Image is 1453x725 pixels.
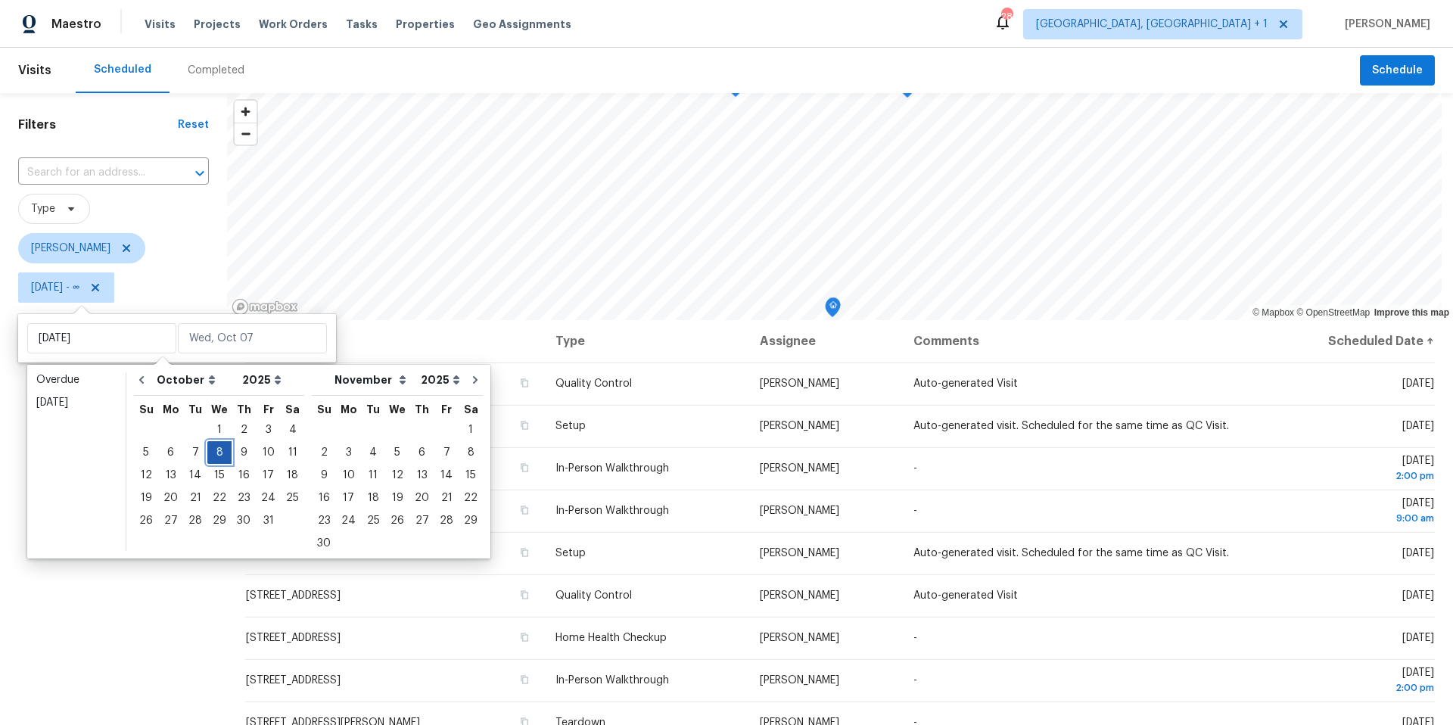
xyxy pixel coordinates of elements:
[518,461,531,475] button: Copy Address
[158,487,183,509] div: Mon Oct 20 2025
[760,590,839,601] span: [PERSON_NAME]
[312,487,336,509] div: 16
[346,19,378,30] span: Tasks
[518,630,531,644] button: Copy Address
[211,404,228,415] abbr: Wednesday
[1402,548,1434,559] span: [DATE]
[361,465,385,486] div: 11
[312,510,336,531] div: 23
[281,487,304,509] div: Sat Oct 25 2025
[235,101,257,123] span: Zoom in
[518,673,531,686] button: Copy Address
[459,441,483,464] div: Sat Nov 08 2025
[913,506,917,516] span: -
[94,62,151,77] div: Scheduled
[263,404,274,415] abbr: Friday
[256,419,281,440] div: 3
[163,404,179,415] abbr: Monday
[178,323,327,353] input: Wed, Oct 07
[246,590,341,601] span: [STREET_ADDRESS]
[256,510,281,531] div: 31
[1402,590,1434,601] span: [DATE]
[760,421,839,431] span: [PERSON_NAME]
[434,487,459,509] div: Fri Nov 21 2025
[188,63,244,78] div: Completed
[434,510,459,531] div: 28
[312,464,336,487] div: Sun Nov 09 2025
[188,404,202,415] abbr: Tuesday
[385,510,409,531] div: 26
[232,487,256,509] div: 23
[409,465,434,486] div: 13
[459,509,483,532] div: Sat Nov 29 2025
[1402,421,1434,431] span: [DATE]
[183,441,207,464] div: Tue Oct 07 2025
[1339,17,1430,32] span: [PERSON_NAME]
[158,464,183,487] div: Mon Oct 13 2025
[385,487,409,509] div: Wed Nov 19 2025
[409,509,434,532] div: Thu Nov 27 2025
[385,441,409,464] div: Wed Nov 05 2025
[1036,17,1268,32] span: [GEOGRAPHIC_DATA], [GEOGRAPHIC_DATA] + 1
[232,464,256,487] div: Thu Oct 16 2025
[336,442,361,463] div: 3
[183,442,207,463] div: 7
[281,464,304,487] div: Sat Oct 18 2025
[555,463,669,474] span: In-Person Walkthrough
[434,487,459,509] div: 21
[913,675,917,686] span: -
[18,161,166,185] input: Search for an address...
[178,117,209,132] div: Reset
[518,376,531,390] button: Copy Address
[518,419,531,432] button: Copy Address
[336,487,361,509] div: 17
[396,17,455,32] span: Properties
[409,510,434,531] div: 27
[518,588,531,602] button: Copy Address
[31,280,79,295] span: [DATE] - ∞
[913,378,1018,389] span: Auto-generated Visit
[130,365,153,395] button: Go to previous month
[158,441,183,464] div: Mon Oct 06 2025
[232,419,256,440] div: 2
[189,163,210,184] button: Open
[183,487,207,509] div: 21
[361,442,385,463] div: 4
[183,487,207,509] div: Tue Oct 21 2025
[18,54,51,87] span: Visits
[153,369,238,391] select: Month
[441,404,452,415] abbr: Friday
[256,487,281,509] div: 24
[459,487,483,509] div: Sat Nov 22 2025
[901,320,1259,362] th: Comments
[1271,468,1434,484] div: 2:00 pm
[36,395,117,410] div: [DATE]
[237,404,251,415] abbr: Thursday
[36,372,117,387] div: Overdue
[459,419,483,441] div: Sat Nov 01 2025
[361,509,385,532] div: Tue Nov 25 2025
[281,419,304,441] div: Sat Oct 04 2025
[1271,680,1434,695] div: 2:00 pm
[31,241,110,256] span: [PERSON_NAME]
[183,509,207,532] div: Tue Oct 28 2025
[361,487,385,509] div: Tue Nov 18 2025
[139,404,154,415] abbr: Sunday
[434,464,459,487] div: Fri Nov 14 2025
[207,487,232,509] div: 22
[227,93,1442,320] canvas: Map
[459,442,483,463] div: 8
[555,548,586,559] span: Setup
[207,487,232,509] div: Wed Oct 22 2025
[312,441,336,464] div: Sun Nov 02 2025
[341,404,357,415] abbr: Monday
[312,533,336,554] div: 30
[1271,667,1434,695] span: [DATE]
[760,548,839,559] span: [PERSON_NAME]
[760,506,839,516] span: [PERSON_NAME]
[232,441,256,464] div: Thu Oct 09 2025
[464,365,487,395] button: Go to next month
[336,509,361,532] div: Mon Nov 24 2025
[158,510,183,531] div: 27
[913,633,917,643] span: -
